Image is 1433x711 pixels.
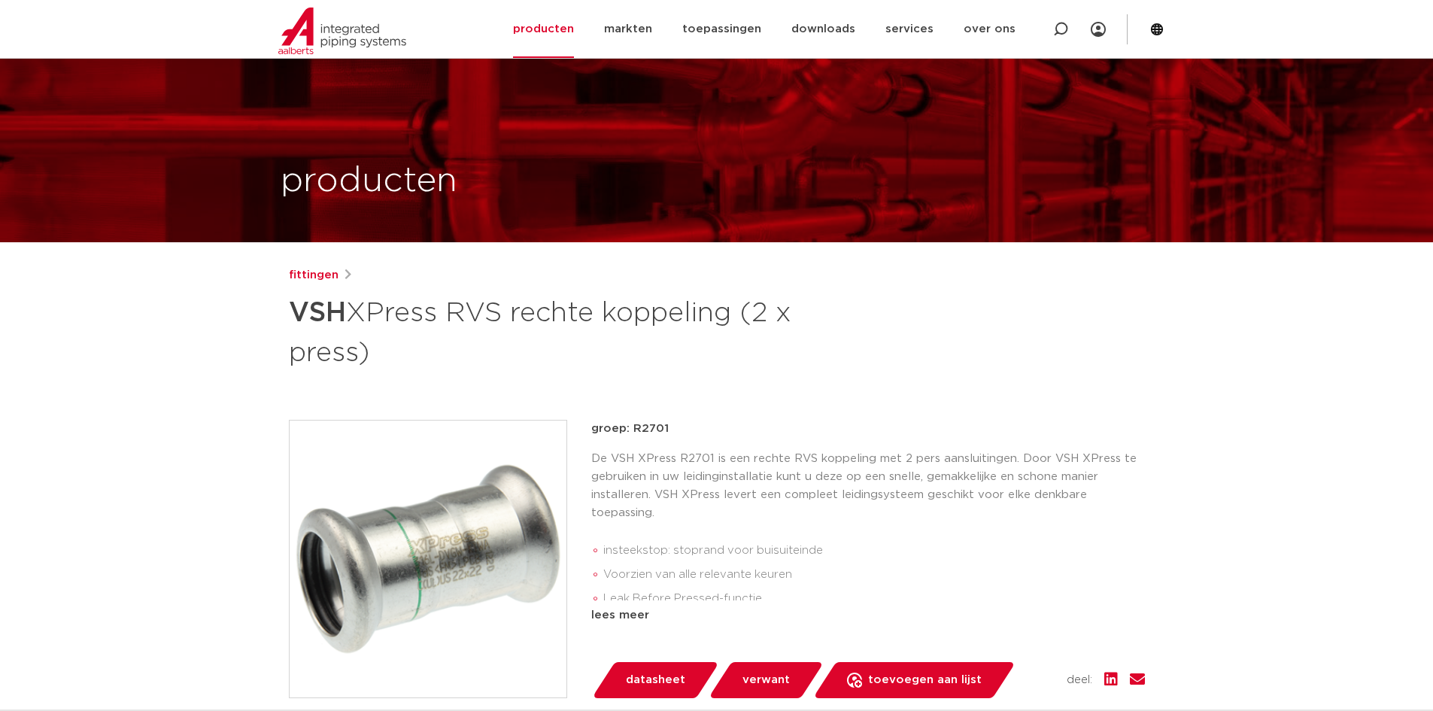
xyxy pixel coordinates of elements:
a: datasheet [591,662,719,698]
h1: XPress RVS rechte koppeling (2 x press) [289,290,854,372]
a: verwant [708,662,824,698]
span: datasheet [626,668,685,692]
p: De VSH XPress R2701 is een rechte RVS koppeling met 2 pers aansluitingen. Door VSH XPress te gebr... [591,450,1145,522]
li: insteekstop: stoprand voor buisuiteinde [603,539,1145,563]
li: Voorzien van alle relevante keuren [603,563,1145,587]
div: lees meer [591,606,1145,624]
span: toevoegen aan lijst [868,668,982,692]
li: Leak Before Pressed-functie [603,587,1145,611]
span: verwant [742,668,790,692]
strong: VSH [289,299,346,327]
h1: producten [281,157,457,205]
img: Product Image for VSH XPress RVS rechte koppeling (2 x press) [290,421,566,697]
p: groep: R2701 [591,420,1145,438]
span: deel: [1067,671,1092,689]
a: fittingen [289,266,339,284]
